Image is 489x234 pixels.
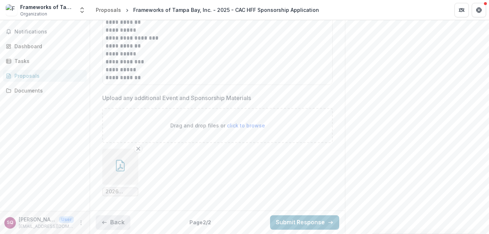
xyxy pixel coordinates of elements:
[454,3,469,17] button: Partners
[19,223,74,230] p: [EMAIL_ADDRESS][DOMAIN_NAME]
[3,26,87,37] button: Notifications
[102,149,138,196] div: Remove File2026 Tampa Oyster Fest Sponsor Packet.pdf
[14,42,81,50] div: Dashboard
[14,72,81,80] div: Proposals
[19,216,56,223] p: [PERSON_NAME]
[189,219,211,226] p: Page 2 / 2
[227,122,265,129] span: click to browse
[134,144,143,153] button: Remove File
[106,189,135,195] span: 2026 Tampa Oyster Fest Sponsor Packet.pdf
[14,87,81,94] div: Documents
[3,55,87,67] a: Tasks
[14,29,84,35] span: Notifications
[59,216,74,223] p: User
[96,215,130,230] button: Back
[3,40,87,52] a: Dashboard
[6,4,17,16] img: Frameworks of Tampa Bay, Inc.
[7,220,13,225] div: Saima Qadree
[170,122,265,129] p: Drag and drop files or
[93,5,322,15] nav: breadcrumb
[3,70,87,82] a: Proposals
[133,6,319,14] div: Frameworks of Tampa Bay, Inc. - 2025 - CAC HFF Sponsorship Application
[472,3,486,17] button: Get Help
[77,219,85,227] button: More
[77,3,87,17] button: Open entity switcher
[20,3,74,11] div: Frameworks of Tampa Bay, Inc.
[14,57,81,65] div: Tasks
[102,94,251,102] p: Upload any additional Event and Sponsorship Materials
[270,215,339,230] button: Submit Response
[93,5,124,15] a: Proposals
[3,85,87,96] a: Documents
[20,11,47,17] span: Organization
[96,6,121,14] div: Proposals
